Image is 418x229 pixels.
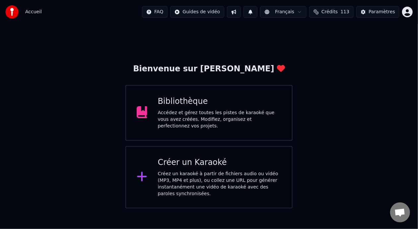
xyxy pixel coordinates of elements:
button: Guides de vidéo [170,6,224,18]
div: Bibliothèque [158,96,282,107]
nav: breadcrumb [25,9,42,15]
div: Bienvenue sur [PERSON_NAME] [133,64,285,74]
span: Crédits [321,9,338,15]
div: Créez un karaoké à partir de fichiers audio ou vidéo (MP3, MP4 et plus), ou collez une URL pour g... [158,171,282,197]
button: Paramètres [356,6,399,18]
div: Ouvrir le chat [390,202,410,222]
span: 113 [340,9,349,15]
button: Crédits113 [309,6,354,18]
div: Paramètres [369,9,395,15]
button: FAQ [142,6,168,18]
span: Accueil [25,9,42,15]
div: Accédez et gérez toutes les pistes de karaoké que vous avez créées. Modifiez, organisez et perfec... [158,110,282,129]
img: youka [5,5,19,19]
div: Créer un Karaoké [158,157,282,168]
